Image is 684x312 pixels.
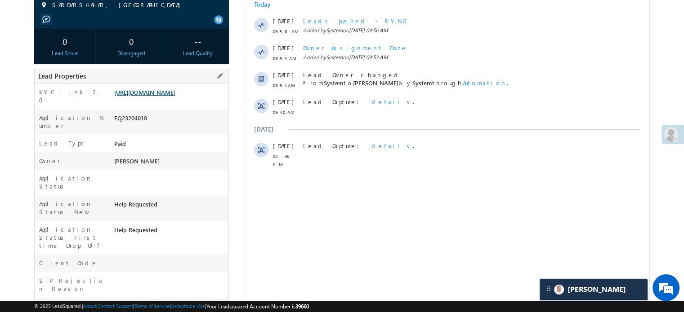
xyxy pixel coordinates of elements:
[9,7,40,20] span: Activity Type
[9,35,38,43] div: Today
[28,62,55,70] span: 09:56 AM
[28,105,48,114] span: [DATE]
[36,49,93,57] div: Lead Score
[104,88,143,95] span: [DATE] 09:53 AM
[79,114,98,121] span: System
[155,10,173,18] div: All Time
[112,114,228,126] div: EQ23204018
[103,49,160,57] div: Disengaged
[34,302,309,311] span: © 2025 LeadSquared | | | | |
[47,10,73,18] div: All Selected
[39,259,98,267] label: Client Code
[103,33,160,49] div: 0
[126,176,168,184] span: details
[12,83,164,237] textarea: Type your message and hit 'Enter'
[295,303,309,310] span: 39660
[39,200,105,216] label: Application Status New
[114,88,175,96] a: [URL][DOMAIN_NAME]
[58,132,354,141] div: .
[39,88,105,104] label: KYC link 2_0
[126,132,168,140] span: details
[36,33,93,49] div: 0
[98,303,133,309] a: Contact Support
[81,88,98,95] span: System
[58,79,162,86] span: Owner Assignment Date
[39,157,60,165] label: Owner
[58,52,162,59] span: Leads pushed - RYNG
[104,62,143,68] span: [DATE] 09:56 AM
[170,33,226,49] div: --
[114,157,160,165] span: [PERSON_NAME]
[545,285,552,292] img: carter-drag
[58,132,119,140] span: Lead Capture:
[28,89,55,97] span: 09:53 AM
[58,88,354,96] span: Added by on
[148,4,169,26] div: Minimize live chat window
[568,285,626,294] span: Carter
[134,303,170,309] a: Terms of Service
[122,244,163,256] em: Start Chat
[58,176,354,185] div: .
[112,200,228,212] div: Help Requested
[58,105,263,121] span: Lead Owner changed from to by through .
[39,114,105,130] label: Application Number
[9,160,38,168] div: [DATE]
[28,79,48,87] span: [DATE]
[39,174,105,190] label: Application Status
[167,114,187,121] span: System
[28,116,55,124] span: 09:51 AM
[135,7,148,20] span: Time
[58,61,354,69] span: Added by on
[112,139,228,152] div: Paid
[112,225,228,238] div: Help Requested
[28,143,55,151] span: 09:40 AM
[83,303,96,309] a: About
[171,303,205,309] a: Acceptable Use
[38,71,86,80] span: Lead Properties
[554,285,564,294] img: Carter
[539,278,648,301] div: carter-dragCarter[PERSON_NAME]
[28,132,48,141] span: [DATE]
[28,52,48,60] span: [DATE]
[52,1,185,10] span: SARDARSHAHAR, [GEOGRAPHIC_DATA]
[47,47,151,59] div: Chat with us now
[45,7,112,21] div: All Selected
[218,114,262,121] span: Automation
[81,62,98,68] span: System
[39,225,105,250] label: Application Status First time Drop Off
[28,187,55,203] span: 08:36 PM
[15,47,38,59] img: d_60004797649_company_0_60004797649
[108,114,153,121] span: [PERSON_NAME]
[28,176,48,185] span: [DATE]
[39,277,105,293] label: STP Rejection Reason
[206,303,309,310] span: Your Leadsquared Account Number is
[58,176,119,184] span: Lead Capture:
[39,139,86,147] label: Lead Type
[170,49,226,57] div: Lead Quality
